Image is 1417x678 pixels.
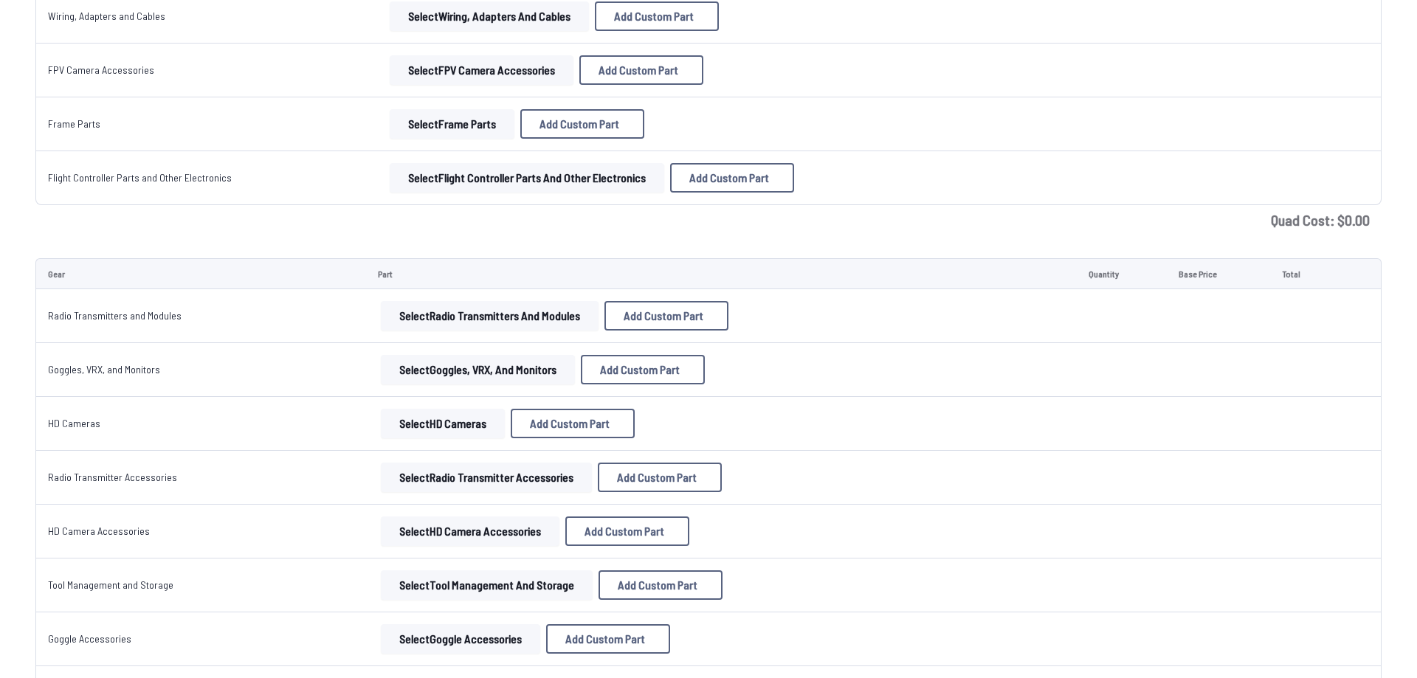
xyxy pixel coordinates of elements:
[617,471,697,483] span: Add Custom Part
[48,525,150,537] a: HD Camera Accessories
[387,55,576,85] a: SelectFPV Camera Accessories
[565,633,645,645] span: Add Custom Part
[378,463,595,492] a: SelectRadio Transmitter Accessories
[624,310,703,322] span: Add Custom Part
[381,301,599,331] button: SelectRadio Transmitters and Modules
[390,55,573,85] button: SelectFPV Camera Accessories
[599,570,723,600] button: Add Custom Part
[48,10,165,22] a: Wiring, Adapters and Cables
[390,109,514,139] button: SelectFrame Parts
[378,409,508,438] a: SelectHD Cameras
[546,624,670,654] button: Add Custom Part
[381,355,575,384] button: SelectGoggles, VRX, and Monitors
[366,258,1077,289] td: Part
[378,570,596,600] a: SelectTool Management and Storage
[1077,258,1167,289] td: Quantity
[48,117,100,130] a: Frame Parts
[390,1,589,31] button: SelectWiring, Adapters and Cables
[585,525,664,537] span: Add Custom Part
[565,516,689,546] button: Add Custom Part
[390,163,664,193] button: SelectFlight Controller Parts and Other Electronics
[48,363,160,376] a: Goggles, VRX, and Monitors
[381,463,592,492] button: SelectRadio Transmitter Accessories
[48,417,100,429] a: HD Cameras
[387,163,667,193] a: SelectFlight Controller Parts and Other Electronics
[48,471,177,483] a: Radio Transmitter Accessories
[1167,258,1270,289] td: Base Price
[381,516,559,546] button: SelectHD Camera Accessories
[48,309,182,322] a: Radio Transmitters and Modules
[378,516,562,546] a: SelectHD Camera Accessories
[378,301,601,331] a: SelectRadio Transmitters and Modules
[539,118,619,130] span: Add Custom Part
[604,301,728,331] button: Add Custom Part
[378,624,543,654] a: SelectGoggle Accessories
[48,171,232,184] a: Flight Controller Parts and Other Electronics
[595,1,719,31] button: Add Custom Part
[600,364,680,376] span: Add Custom Part
[520,109,644,139] button: Add Custom Part
[689,172,769,184] span: Add Custom Part
[378,355,578,384] a: SelectGoggles, VRX, and Monitors
[381,570,593,600] button: SelectTool Management and Storage
[511,409,635,438] button: Add Custom Part
[387,1,592,31] a: SelectWiring, Adapters and Cables
[381,624,540,654] button: SelectGoggle Accessories
[670,163,794,193] button: Add Custom Part
[618,579,697,591] span: Add Custom Part
[579,55,703,85] button: Add Custom Part
[35,258,366,289] td: Gear
[381,409,505,438] button: SelectHD Cameras
[48,632,131,645] a: Goggle Accessories
[1270,258,1340,289] td: Total
[598,463,722,492] button: Add Custom Part
[599,64,678,76] span: Add Custom Part
[35,205,1382,235] td: Quad Cost: $ 0.00
[530,418,610,429] span: Add Custom Part
[387,109,517,139] a: SelectFrame Parts
[48,63,154,76] a: FPV Camera Accessories
[48,578,173,591] a: Tool Management and Storage
[581,355,705,384] button: Add Custom Part
[614,10,694,22] span: Add Custom Part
